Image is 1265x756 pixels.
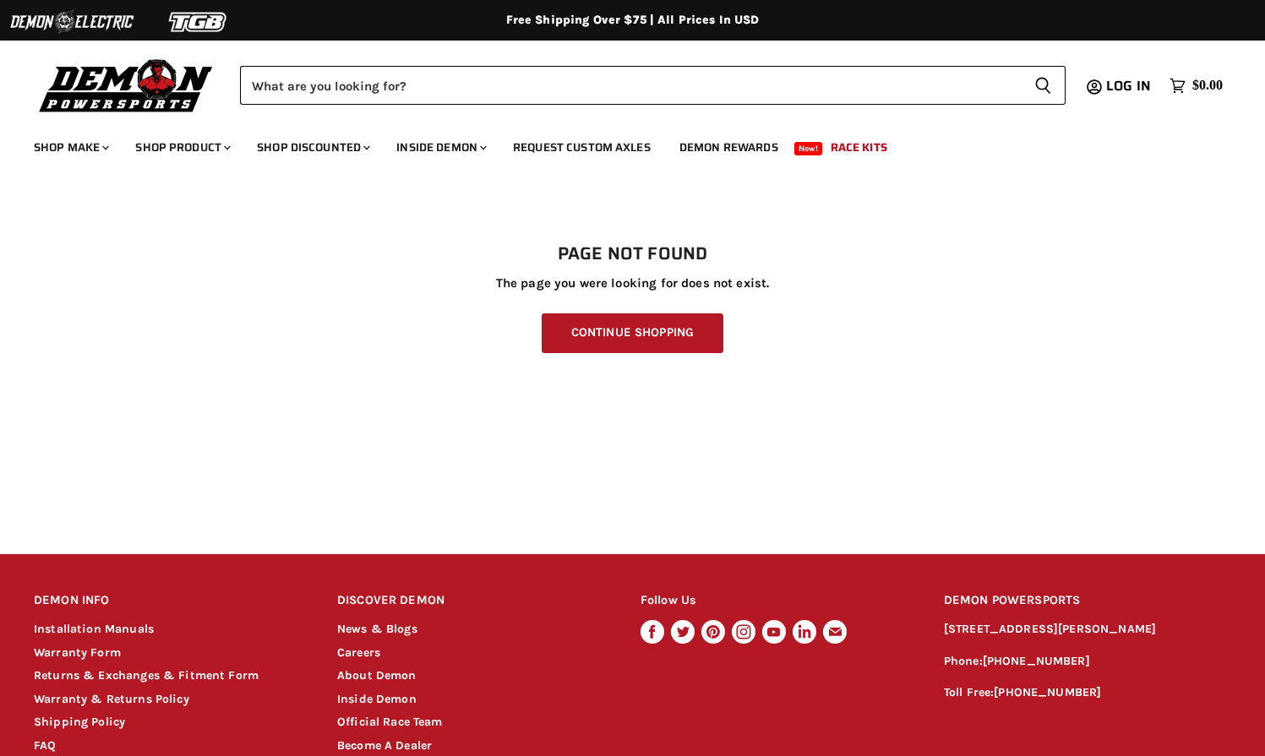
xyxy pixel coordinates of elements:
[21,123,1219,165] ul: Main menu
[337,622,417,636] a: News & Blogs
[500,130,663,165] a: Request Custom Axles
[34,276,1231,291] p: The page you were looking for does not exist.
[384,130,497,165] a: Inside Demon
[123,130,241,165] a: Shop Product
[1106,75,1151,96] span: Log in
[34,668,259,683] a: Returns & Exchanges & Fitment Form
[337,738,432,753] a: Become A Dealer
[944,652,1231,672] p: Phone:
[337,715,443,729] a: Official Race Team
[240,66,1066,105] form: Product
[337,645,380,660] a: Careers
[1021,66,1066,105] button: Search
[944,620,1231,639] p: [STREET_ADDRESS][PERSON_NAME]
[34,692,189,706] a: Warranty & Returns Policy
[135,6,262,38] img: TGB Logo 2
[34,738,56,753] a: FAQ
[1192,78,1223,94] span: $0.00
[34,622,154,636] a: Installation Manuals
[34,244,1231,264] h1: Page not found
[944,683,1231,703] p: Toll Free:
[994,685,1101,699] a: [PHONE_NUMBER]
[337,692,417,706] a: Inside Demon
[983,654,1090,668] a: [PHONE_NUMBER]
[34,581,305,621] h2: DEMON INFO
[34,715,125,729] a: Shipping Policy
[8,6,135,38] img: Demon Electric Logo 2
[1099,79,1161,94] a: Log in
[337,668,417,683] a: About Demon
[244,130,380,165] a: Shop Discounted
[794,142,823,155] span: New!
[667,130,791,165] a: Demon Rewards
[1161,73,1231,98] a: $0.00
[542,313,723,353] a: Continue Shopping
[944,581,1231,621] h2: DEMON POWERSPORTS
[337,581,608,621] h2: DISCOVER DEMON
[641,581,912,621] h2: Follow Us
[818,130,900,165] a: Race Kits
[34,645,121,660] a: Warranty Form
[34,55,219,115] img: Demon Powersports
[240,66,1021,105] input: Search
[21,130,119,165] a: Shop Make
